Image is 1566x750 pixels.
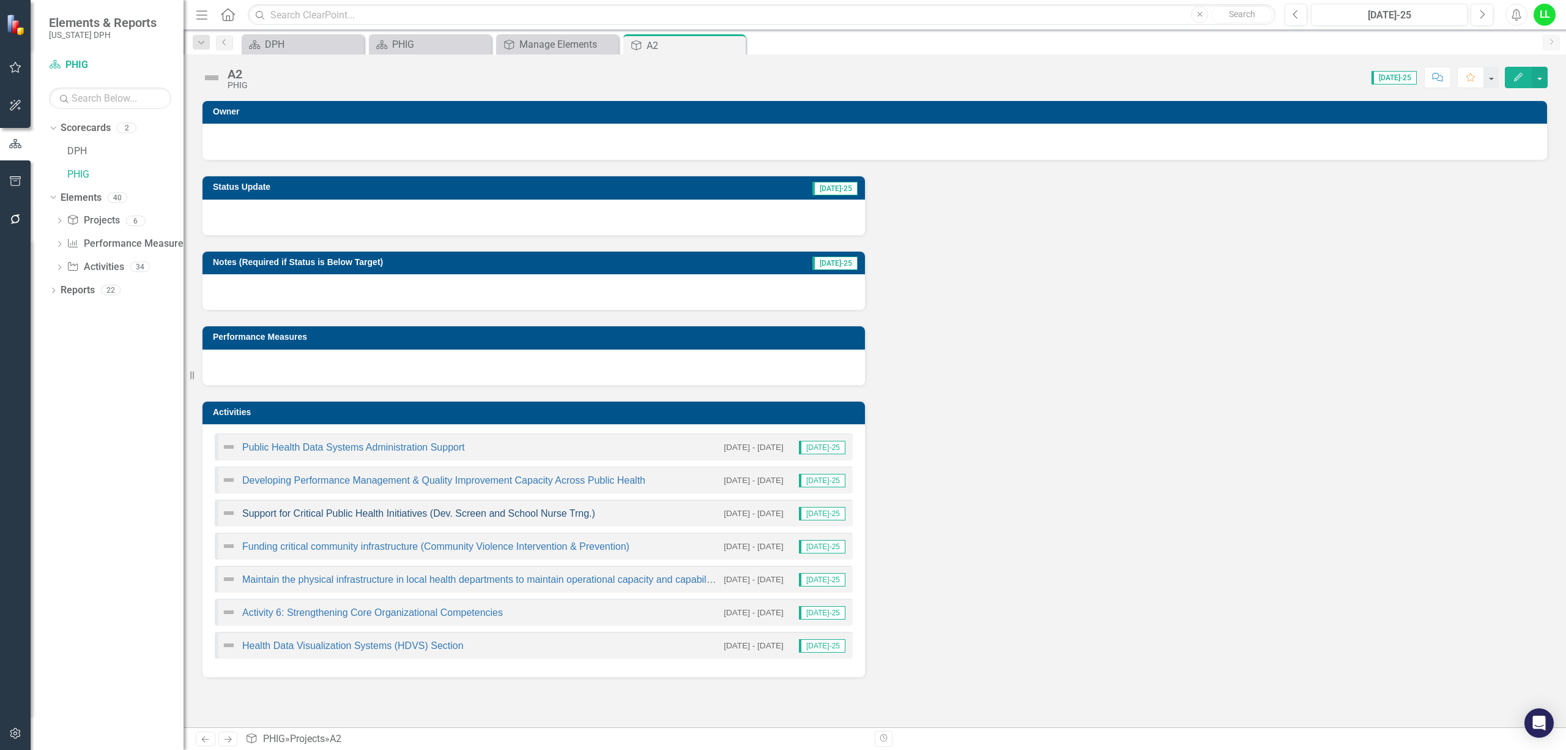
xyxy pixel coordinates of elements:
[221,539,236,553] img: Not Defined
[242,607,503,618] a: Activity 6: Strengthening Core Organizational Competencies
[61,121,111,135] a: Scorecards
[799,474,845,487] span: [DATE]-25
[67,144,184,159] a: DPH
[221,572,236,587] img: Not Defined
[242,640,464,651] a: Health Data Visualization Systems (HDVS) Section
[499,37,615,52] a: Manage Elements
[245,732,866,746] div: » »
[242,475,645,486] a: Developing Performance Management & Quality Improvement Capacity Across Public Health
[799,606,845,620] span: [DATE]-25
[265,37,361,52] div: DPH
[245,37,361,52] a: DPH
[647,38,743,53] div: A2
[213,332,859,342] h3: Performance Measures
[242,541,629,552] a: Funding critical community infrastructure (Community Violence Intervention & Prevention)
[1229,9,1255,19] span: Search
[126,216,146,226] div: 6
[67,237,188,251] a: Performance Measures
[1534,4,1556,26] button: LL
[117,123,136,133] div: 2
[812,182,858,195] span: [DATE]-25
[1311,4,1468,26] button: [DATE]-25
[202,68,221,88] img: Not Defined
[1211,6,1272,23] button: Search
[242,442,465,452] a: Public Health Data Systems Administration Support
[61,191,102,205] a: Elements
[799,540,845,553] span: [DATE]-25
[130,262,150,272] div: 34
[108,192,127,203] div: 40
[799,573,845,587] span: [DATE]-25
[49,15,157,30] span: Elements & Reports
[1524,708,1554,738] div: Open Intercom Messenger
[724,574,784,585] small: [DATE] - [DATE]
[799,639,845,653] span: [DATE]-25
[221,440,236,454] img: Not Defined
[290,733,325,744] a: Projects
[330,733,341,744] div: A2
[6,14,28,36] img: ClearPoint Strategy
[49,88,171,109] input: Search Below...
[213,258,720,267] h3: Notes (Required if Status is Below Target)
[372,37,488,52] a: PHIG
[248,4,1275,26] input: Search ClearPoint...
[213,107,1541,116] h3: Owner
[263,733,285,744] a: PHIG
[799,507,845,520] span: [DATE]-25
[213,182,570,192] h3: Status Update
[392,37,488,52] div: PHIG
[221,506,236,520] img: Not Defined
[799,441,845,454] span: [DATE]-25
[67,214,119,228] a: Projects
[221,638,236,653] img: Not Defined
[242,574,724,585] a: Maintain the physical infrastructure in local health departments to maintain operational capacity...
[221,605,236,620] img: Not Defined
[67,168,184,182] a: PHIG
[724,541,784,552] small: [DATE] - [DATE]
[242,508,595,519] a: Support for Critical Public Health Initiatives (Dev. Screen and School Nurse Trng.)
[724,640,784,651] small: [DATE] - [DATE]
[724,607,784,618] small: [DATE] - [DATE]
[228,67,248,81] div: A2
[812,257,858,270] span: [DATE]-25
[519,37,615,52] div: Manage Elements
[221,473,236,487] img: Not Defined
[1315,8,1463,23] div: [DATE]-25
[67,260,124,274] a: Activities
[101,285,121,296] div: 22
[49,30,157,40] small: [US_STATE] DPH
[724,508,784,519] small: [DATE] - [DATE]
[213,408,859,417] h3: Activities
[61,283,95,298] a: Reports
[228,81,248,90] div: PHIG
[49,58,171,72] a: PHIG
[724,441,784,453] small: [DATE] - [DATE]
[1371,71,1417,84] span: [DATE]-25
[724,474,784,486] small: [DATE] - [DATE]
